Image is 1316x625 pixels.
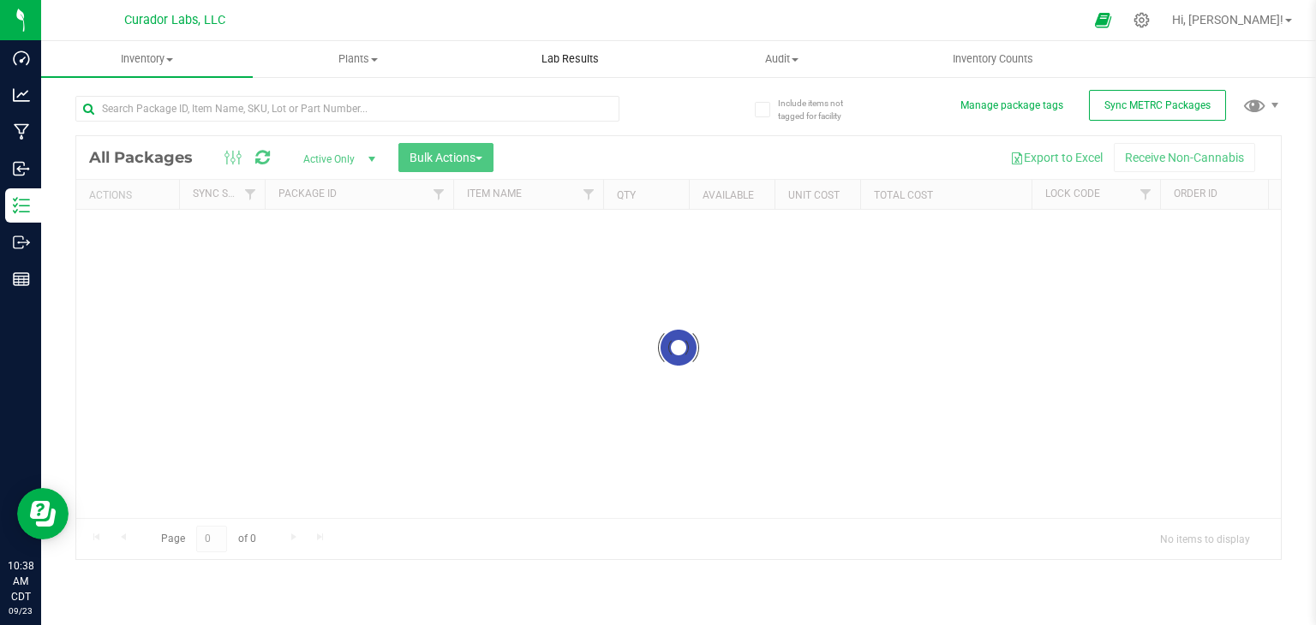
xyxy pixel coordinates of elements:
[676,41,888,77] a: Audit
[778,97,864,122] span: Include items not tagged for facility
[13,160,30,177] inline-svg: Inbound
[930,51,1056,67] span: Inventory Counts
[677,51,887,67] span: Audit
[17,488,69,539] iframe: Resource center
[518,51,622,67] span: Lab Results
[1172,13,1283,27] span: Hi, [PERSON_NAME]!
[464,41,676,77] a: Lab Results
[8,558,33,604] p: 10:38 AM CDT
[13,50,30,67] inline-svg: Dashboard
[253,41,464,77] a: Plants
[41,51,253,67] span: Inventory
[13,234,30,251] inline-svg: Outbound
[8,604,33,617] p: 09/23
[13,197,30,214] inline-svg: Inventory
[1104,99,1211,111] span: Sync METRC Packages
[1131,12,1152,28] div: Manage settings
[254,51,464,67] span: Plants
[960,98,1063,113] button: Manage package tags
[124,13,225,27] span: Curador Labs, LLC
[13,123,30,140] inline-svg: Manufacturing
[41,41,253,77] a: Inventory
[888,41,1099,77] a: Inventory Counts
[13,271,30,288] inline-svg: Reports
[1084,3,1122,37] span: Open Ecommerce Menu
[1089,90,1226,121] button: Sync METRC Packages
[13,86,30,104] inline-svg: Analytics
[75,96,619,122] input: Search Package ID, Item Name, SKU, Lot or Part Number...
